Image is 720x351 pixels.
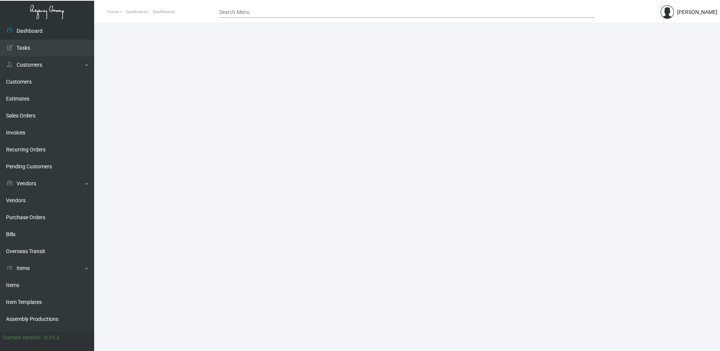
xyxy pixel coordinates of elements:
[153,9,175,14] span: Dashboards
[107,9,119,14] span: Home
[126,9,146,14] span: Dashboard
[3,334,41,342] div: Current version:
[661,5,674,19] img: admin@bootstrapmaster.com
[44,334,59,342] div: 0.51.2
[677,8,717,16] div: [PERSON_NAME]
